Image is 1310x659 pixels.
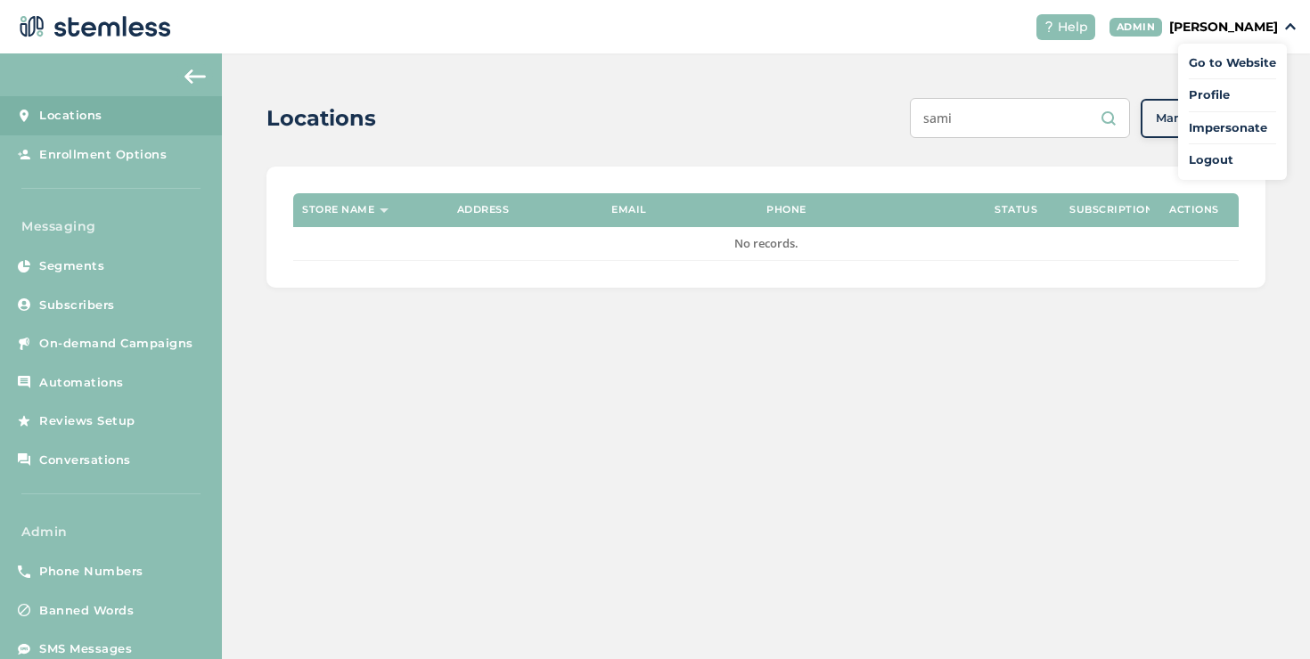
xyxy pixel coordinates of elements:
span: Manage Groups [1156,110,1250,127]
iframe: Chat Widget [1221,574,1310,659]
span: On-demand Campaigns [39,335,193,353]
label: Subscription [1069,204,1153,216]
span: Conversations [39,452,131,469]
img: icon-sort-1e1d7615.svg [380,208,389,213]
button: Manage Groups [1141,99,1265,138]
img: icon_down-arrow-small-66adaf34.svg [1285,23,1296,30]
span: Help [1058,18,1088,37]
span: Locations [39,107,102,125]
label: Phone [766,204,806,216]
img: icon-help-white-03924b79.svg [1044,21,1054,32]
label: Store name [302,204,374,216]
img: icon-arrow-back-accent-c549486e.svg [184,69,206,84]
label: Email [611,204,647,216]
input: Search [910,98,1130,138]
span: Impersonate [1189,119,1276,137]
a: Profile [1189,86,1276,104]
span: Subscribers [39,297,115,314]
h2: Locations [266,102,376,134]
label: Address [457,204,510,216]
span: Reviews Setup [39,412,135,430]
span: Phone Numbers [39,563,143,581]
span: Segments [39,257,104,275]
a: Logout [1189,151,1276,169]
img: logo-dark-0685b13c.svg [14,9,171,45]
a: Go to Website [1189,54,1276,72]
span: SMS Messages [39,640,132,658]
span: Automations [39,374,124,392]
th: Actions [1150,193,1239,227]
span: No records. [734,235,798,251]
p: [PERSON_NAME] [1169,18,1278,37]
span: Enrollment Options [39,146,167,164]
label: Status [995,204,1037,216]
span: Banned Words [39,602,134,620]
div: ADMIN [1109,18,1163,37]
